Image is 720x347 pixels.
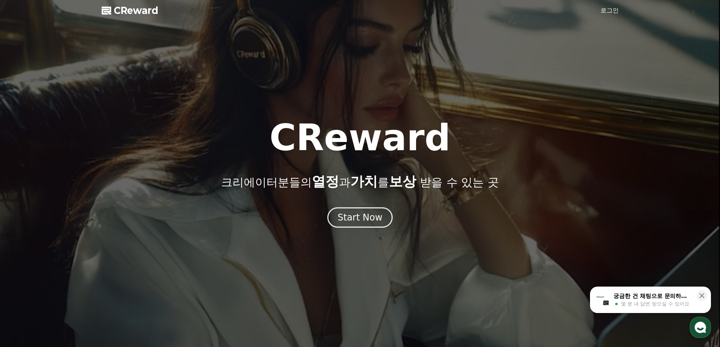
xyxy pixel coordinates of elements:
a: Start Now [327,215,393,222]
h1: CReward [269,120,451,156]
span: 열정 [312,174,339,189]
p: 크리에이터분들의 과 를 받을 수 있는 곳 [221,174,499,189]
span: 보상 [389,174,416,189]
a: 로그인 [601,6,619,15]
button: Start Now [327,207,393,228]
div: Start Now [338,211,382,224]
span: CReward [114,5,158,17]
a: CReward [102,5,158,17]
span: 가치 [350,174,378,189]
